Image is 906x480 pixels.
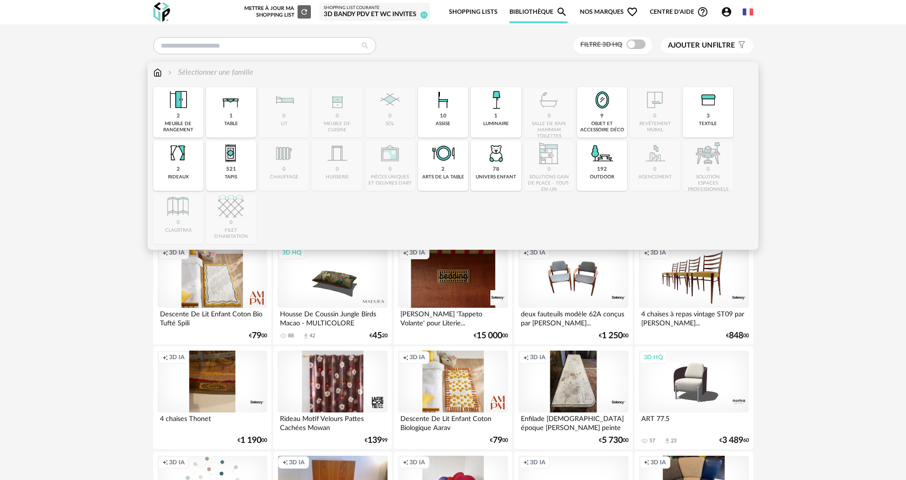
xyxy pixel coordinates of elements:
[273,346,391,449] a: Rideau Motif Velours Pattes Cachées Mowan €13999
[707,113,710,120] div: 3
[649,438,655,444] div: 57
[165,140,191,166] img: Rideaux.png
[627,6,638,18] span: Heart Outline icon
[324,5,426,11] div: Shopping List courante
[490,437,508,444] div: € 00
[436,121,450,127] div: assise
[699,121,717,127] div: textile
[398,412,508,431] div: Descente De Lit Enfant Coton Biologique Aarav
[589,87,615,113] img: Miroir.png
[278,246,306,259] div: 3D HQ
[403,249,408,256] span: Creation icon
[309,333,315,339] div: 42
[599,333,628,339] div: € 00
[302,333,309,340] span: Download icon
[671,438,677,444] div: 23
[509,1,567,23] a: BibliothèqueMagnify icon
[224,121,238,127] div: table
[639,351,667,363] div: 3D HQ
[600,113,604,120] div: 9
[735,41,746,50] span: Filter icon
[288,333,294,339] div: 88
[474,333,508,339] div: € 00
[580,121,624,133] div: objet et accessoire déco
[324,5,426,19] a: Shopping List courante 3D BANDY PDV ET WC INVITES 11
[430,140,456,166] img: ArtTable.png
[494,113,498,120] div: 1
[483,121,509,127] div: luminaire
[635,242,753,344] a: Creation icon 3D IA 4 chaises à repas vintage ST09 par [PERSON_NAME]... €84800
[324,10,426,19] div: 3D BANDY PDV ET WC INVITES
[229,113,233,120] div: 1
[169,459,185,466] span: 3D IA
[721,6,737,18] span: Account Circle icon
[449,1,498,23] a: Shopping Lists
[158,412,267,431] div: 4 chaises Thonet
[668,42,713,49] span: Ajouter un
[719,437,749,444] div: € 60
[218,140,244,166] img: Tapis.png
[650,6,708,18] span: Centre d'aideHelp Circle Outline icon
[273,242,391,344] a: 3D HQ Housse De Coussin Jungle Birds Macao - MULTICOLORE 88 Download icon 42 €4520
[398,308,508,327] div: [PERSON_NAME] 'Tappeto Volante' pour Literie...
[523,353,529,361] span: Creation icon
[153,67,162,78] img: svg+xml;base64,PHN2ZyB3aWR0aD0iMTYiIGhlaWdodD0iMTciIHZpZXdCb3g9IjAgMCAxNiAxNyIgZmlsbD0ibm9uZSIgeG...
[441,166,445,173] div: 2
[169,249,185,256] span: 3D IA
[282,459,288,466] span: Creation icon
[240,437,261,444] span: 1 190
[394,346,512,449] a: Creation icon 3D IA Descente De Lit Enfant Coton Biologique Aarav €7900
[168,174,189,180] div: rideaux
[530,459,546,466] span: 3D IA
[409,353,425,361] span: 3D IA
[668,41,735,50] span: filtre
[156,121,200,133] div: meuble de rangement
[639,308,748,327] div: 4 chaises à repas vintage ST09 par [PERSON_NAME]...
[162,353,168,361] span: Creation icon
[514,346,632,449] a: Creation icon 3D IA Enfilade [DEMOGRAPHIC_DATA] époque [PERSON_NAME] peinte €5 73000
[365,437,388,444] div: € 99
[422,174,464,180] div: arts de la table
[493,166,499,173] div: 78
[477,333,502,339] span: 15 000
[597,166,607,173] div: 192
[278,308,387,327] div: Housse De Coussin Jungle Birds Macao - MULTICOLORE
[664,437,671,444] span: Download icon
[369,333,388,339] div: € 20
[420,11,428,19] span: 11
[169,353,185,361] span: 3D IA
[650,459,666,466] span: 3D IA
[518,308,628,327] div: deux fauteuils modèle 62A conçus par [PERSON_NAME]...
[409,459,425,466] span: 3D IA
[635,346,753,449] a: 3D HQ ART 77.5 57 Download icon 23 €3 48960
[368,437,382,444] span: 139
[661,38,753,53] button: Ajouter unfiltre Filter icon
[162,249,168,256] span: Creation icon
[165,87,191,113] img: Meuble%20de%20rangement.png
[372,333,382,339] span: 45
[278,412,387,431] div: Rideau Motif Velours Pattes Cachées Mowan
[697,6,708,18] span: Help Circle Outline icon
[722,437,743,444] span: 3 489
[695,87,721,113] img: Textile.png
[721,6,732,18] span: Account Circle icon
[530,249,546,256] span: 3D IA
[394,242,512,344] a: Creation icon 3D IA [PERSON_NAME] 'Tappeto Volante' pour Literie... €15 00000
[409,249,425,256] span: 3D IA
[166,67,174,78] img: svg+xml;base64,PHN2ZyB3aWR0aD0iMTYiIGhlaWdodD0iMTYiIHZpZXdCb3g9IjAgMCAxNiAxNiIgZmlsbD0ibm9uZSIgeG...
[644,459,649,466] span: Creation icon
[726,333,749,339] div: € 00
[580,1,638,23] span: Nos marques
[639,412,748,431] div: ART 77.5
[153,2,170,22] img: OXP
[493,437,502,444] span: 79
[153,242,271,344] a: Creation icon 3D IA Descente De Lit Enfant Coton Bio Tufté Spili €7900
[242,5,311,19] div: Mettre à jour ma Shopping List
[514,242,632,344] a: Creation icon 3D IA deux fauteuils modèle 62A conçus par [PERSON_NAME]... €1 25000
[225,174,237,180] div: tapis
[403,459,408,466] span: Creation icon
[523,249,529,256] span: Creation icon
[300,9,309,14] span: Refresh icon
[729,333,743,339] span: 848
[430,87,456,113] img: Assise.png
